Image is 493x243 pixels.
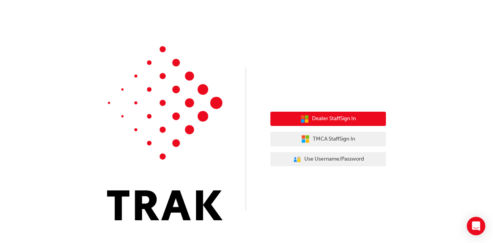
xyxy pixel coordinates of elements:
[270,152,386,167] button: Use Username/Password
[270,112,386,126] button: Dealer StaffSign In
[270,132,386,146] button: TMCA StaffSign In
[467,217,485,235] div: Open Intercom Messenger
[304,155,364,164] span: Use Username/Password
[313,135,355,144] span: TMCA Staff Sign In
[312,114,356,123] span: Dealer Staff Sign In
[107,46,223,220] img: Trak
